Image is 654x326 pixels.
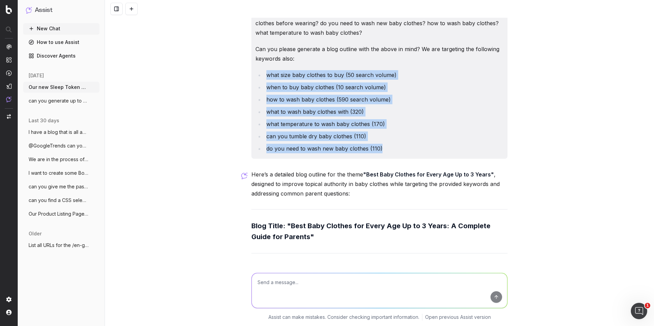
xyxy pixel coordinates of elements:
li: can you tumble dry baby clothes (110) [264,131,503,141]
a: Open previous Assist version [425,314,491,321]
img: My account [6,310,12,315]
button: Our Product Listing Pages for /baby in t [23,208,99,219]
span: @GoogleTrends can you analyse google tre [29,142,89,149]
iframe: Intercom live chat [631,303,647,319]
img: Intelligence [6,57,12,63]
span: last 30 days [29,117,59,124]
img: Activation [6,70,12,76]
span: Our new Sleep Token Band Tshirts are a m [29,84,89,91]
span: We are in the process of developing a ne [29,156,89,163]
img: Switch project [7,114,11,119]
p: Can you please generate a blog outline with the above in mind? We are targeting the following key... [255,44,503,63]
span: [DATE] [29,72,44,79]
button: New Chat [23,23,99,34]
span: 1 [645,303,650,308]
button: Our new Sleep Token Band Tshirts are a m [23,82,99,93]
img: Botify logo [6,5,12,14]
li: what size baby clothes to buy (50 search volume) [264,70,503,80]
p: Here’s a detailed blog outline for the theme , designed to improve topical authority in baby clot... [251,170,508,198]
h1: Assist [35,5,52,15]
img: Botify assist logo [241,172,248,179]
span: I have a blog that is all about Baby's F [29,129,89,136]
a: Discover Agents [23,50,99,61]
span: can you give me the past 90 days keyword [29,183,89,190]
span: can you find a CSS selector that will ex [29,197,89,204]
img: Setting [6,297,12,302]
li: how to wash baby clothes (590 search volume) [264,95,503,104]
button: List all URLs for the /en-gb domain with [23,240,99,251]
li: do you need to wash new baby clothes (110) [264,144,503,153]
img: Studio [6,83,12,89]
span: can you generate up to 2 meta descriptio [29,97,89,104]
button: I have a blog that is all about Baby's F [23,127,99,138]
strong: Blog Title: "Best Baby Clothes for Every Age Up to 3 Years: A Complete Guide for Parents" [251,222,492,241]
button: We are in the process of developing a ne [23,154,99,165]
button: can you find a CSS selector that will ex [23,195,99,206]
p: Assist can make mistakes. Consider checking important information. [268,314,419,321]
span: Our Product Listing Pages for /baby in t [29,211,89,217]
button: can you generate up to 2 meta descriptio [23,95,99,106]
img: Assist [6,96,12,102]
a: How to use Assist [23,37,99,48]
li: what to wash baby clothes with (320) [264,107,503,117]
img: Analytics [6,44,12,49]
button: @GoogleTrends can you analyse google tre [23,140,99,151]
button: Assist [26,5,97,15]
span: List all URLs for the /en-gb domain with [29,242,89,249]
li: when to buy baby clothes (10 search volume) [264,82,503,92]
img: Assist [26,7,32,13]
strong: "Best Baby Clothes for Every Age Up to 3 Years" [363,171,494,178]
span: I want to create some Botify custom repo [29,170,89,176]
button: can you give me the past 90 days keyword [23,181,99,192]
span: older [29,230,42,237]
li: what temperature to wash baby clothes (170) [264,119,503,129]
button: I want to create some Botify custom repo [23,168,99,178]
